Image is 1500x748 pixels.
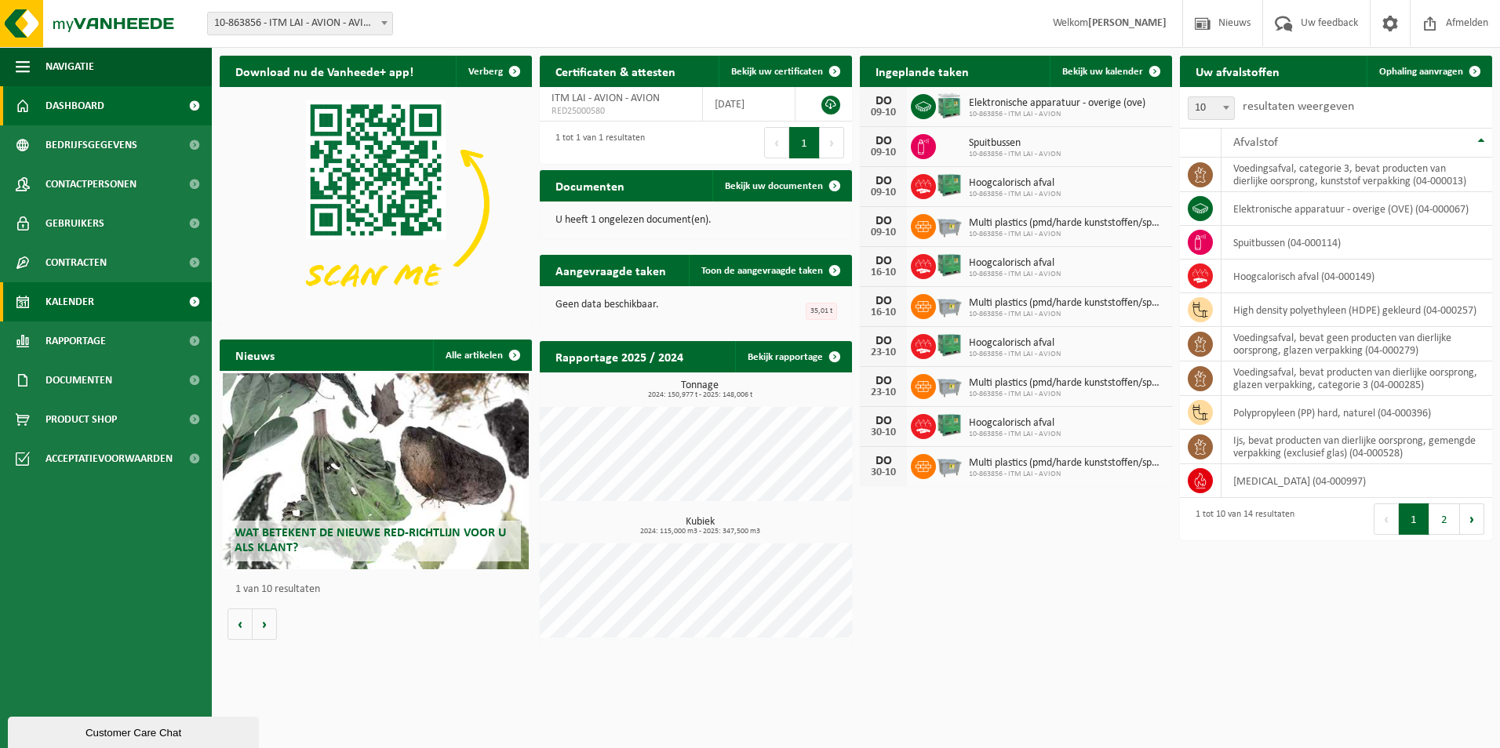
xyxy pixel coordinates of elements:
span: RED25000580 [552,105,690,118]
img: WB-2500-GAL-GY-01 [936,212,963,238]
span: Bekijk uw certificaten [731,67,823,77]
button: Previous [764,127,789,158]
span: Bekijk uw documenten [725,181,823,191]
div: DO [868,255,899,267]
td: voedingsafval, bevat geen producten van dierlijke oorsprong, glazen verpakking (04-000279) [1221,327,1492,361]
img: PB-HB-1400-HPE-GN-01 [936,412,963,438]
span: 10-863856 - ITM LAI - AVION [969,390,1164,399]
button: Next [1460,503,1484,535]
div: 23-10 [868,387,899,398]
td: [DATE] [703,87,796,122]
h2: Uw afvalstoffen [1180,56,1295,86]
span: Afvalstof [1233,136,1278,149]
button: 1 [789,127,820,158]
span: Hoogcalorisch afval [969,417,1061,430]
div: DO [868,415,899,427]
img: WB-2500-GAL-GY-01 [936,292,963,318]
span: Verberg [468,67,503,77]
span: 10 [1189,97,1234,119]
h3: Kubiek [548,517,852,536]
span: Product Shop [46,400,117,439]
span: Navigatie [46,47,94,86]
button: Volgende [253,608,277,640]
span: 10-863856 - ITM LAI - AVION [969,350,1061,359]
span: 10-863856 - ITM LAI - AVION [969,150,1061,159]
div: DO [868,135,899,147]
div: 30-10 [868,427,899,438]
span: 10-863856 - ITM LAI - AVION - AVION [208,13,392,34]
a: Wat betekent de nieuwe RED-richtlijn voor u als klant? [223,373,529,569]
h2: Nieuws [220,340,290,370]
div: 23-10 [868,347,899,358]
label: resultaten weergeven [1243,100,1354,113]
span: 10-863856 - ITM LAI - AVION [969,190,1061,199]
div: 09-10 [868,147,899,158]
td: high density polyethyleen (HDPE) gekleurd (04-000257) [1221,293,1492,327]
h2: Rapportage 2025 / 2024 [540,341,699,372]
span: Toon de aangevraagde taken [701,266,823,276]
a: Ophaling aanvragen [1367,56,1491,87]
img: WB-2500-GAL-GY-01 [936,452,963,478]
span: Acceptatievoorwaarden [46,439,173,478]
img: WB-2500-GAL-GY-01 [936,372,963,398]
a: Bekijk uw documenten [712,170,850,202]
div: DO [868,335,899,347]
div: DO [868,375,899,387]
div: DO [868,95,899,107]
td: voedingsafval, bevat producten van dierlijke oorsprong, glazen verpakking, categorie 3 (04-000285) [1221,361,1492,396]
span: Ophaling aanvragen [1379,67,1463,77]
span: 2024: 150,977 t - 2025: 148,006 t [548,391,852,399]
span: 10-863856 - ITM LAI - AVION [969,470,1164,479]
span: 10-863856 - ITM LAI - AVION - AVION [207,12,393,35]
span: Elektronische apparatuur - overige (ove) [969,97,1145,110]
span: Bedrijfsgegevens [46,125,137,165]
p: U heeft 1 ongelezen document(en). [555,215,836,226]
span: 2024: 115,000 m3 - 2025: 347,500 m3 [548,528,852,536]
td: voedingsafval, categorie 3, bevat producten van dierlijke oorsprong, kunststof verpakking (04-000... [1221,158,1492,192]
span: Multi plastics (pmd/harde kunststoffen/spanbanden/eps/folie naturel/folie gemeng... [969,377,1164,390]
a: Bekijk rapportage [735,341,850,372]
span: Contactpersonen [46,165,137,204]
iframe: chat widget [8,714,262,748]
img: PB-HB-1400-HPE-GN-01 [936,252,963,278]
button: 1 [1399,503,1429,535]
div: DO [868,455,899,467]
button: Previous [1374,503,1399,535]
span: Multi plastics (pmd/harde kunststoffen/spanbanden/eps/folie naturel/folie gemeng... [969,297,1164,310]
p: Geen data beschikbaar. [555,300,836,310]
button: 2 [1429,503,1460,535]
img: PB-HB-1400-HPE-GN-11 [936,91,963,120]
img: Download de VHEPlus App [220,87,532,321]
button: Next [820,127,844,158]
span: 10-863856 - ITM LAI - AVION [969,430,1061,439]
div: 16-10 [868,267,899,278]
span: Contracten [46,243,107,282]
h2: Aangevraagde taken [540,255,682,285]
span: Hoogcalorisch afval [969,337,1061,350]
div: 09-10 [868,227,899,238]
h2: Documenten [540,170,640,201]
span: Multi plastics (pmd/harde kunststoffen/spanbanden/eps/folie naturel/folie gemeng... [969,217,1164,230]
a: Bekijk uw certificaten [719,56,850,87]
span: Wat betekent de nieuwe RED-richtlijn voor u als klant? [235,527,506,554]
div: 1 tot 1 van 1 resultaten [548,125,645,160]
button: Vorige [228,608,253,640]
img: PB-HB-1400-HPE-GN-01 [936,332,963,358]
h2: Certificaten & attesten [540,56,691,86]
td: elektronische apparatuur - overige (OVE) (04-000067) [1221,192,1492,226]
h3: Tonnage [548,380,852,399]
img: PB-HB-1400-HPE-GN-01 [936,172,963,198]
td: spuitbussen (04-000114) [1221,226,1492,260]
span: Dashboard [46,86,104,125]
span: 10-863856 - ITM LAI - AVION [969,230,1164,239]
td: polypropyleen (PP) hard, naturel (04-000396) [1221,396,1492,430]
div: DO [868,215,899,227]
span: Gebruikers [46,204,104,243]
span: Rapportage [46,321,106,361]
h2: Ingeplande taken [860,56,985,86]
span: Documenten [46,361,112,400]
div: 16-10 [868,307,899,318]
span: Hoogcalorisch afval [969,177,1061,190]
span: 10-863856 - ITM LAI - AVION [969,270,1061,279]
